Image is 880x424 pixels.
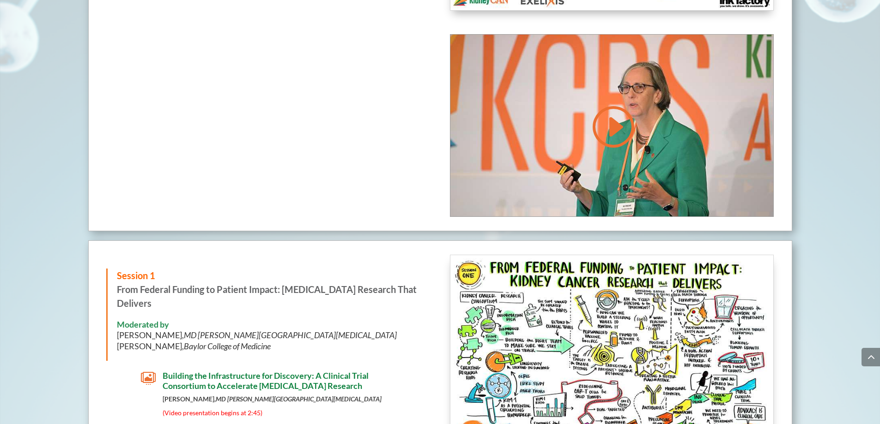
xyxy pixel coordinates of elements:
em: Baylor College of Medicine [184,341,271,351]
span: Building the Infrastructure for Discovery: A Clinical Trial Consortium to Accelerate [MEDICAL_DAT... [163,370,369,391]
em: MD [PERSON_NAME][GEOGRAPHIC_DATA][MEDICAL_DATA] [216,395,382,403]
strong: Moderated by [117,319,169,329]
span:  [141,371,156,386]
strong: [PERSON_NAME], [163,395,382,403]
span: (Video presentation begins at 2:45) [163,409,262,417]
span: [PERSON_NAME], [PERSON_NAME], [117,330,397,351]
span: Session 1 [117,270,155,281]
em: MD [PERSON_NAME][GEOGRAPHIC_DATA][MEDICAL_DATA] [184,330,397,340]
strong: From Federal Funding to Patient Impact: [MEDICAL_DATA] Research That Delivers [117,270,417,309]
